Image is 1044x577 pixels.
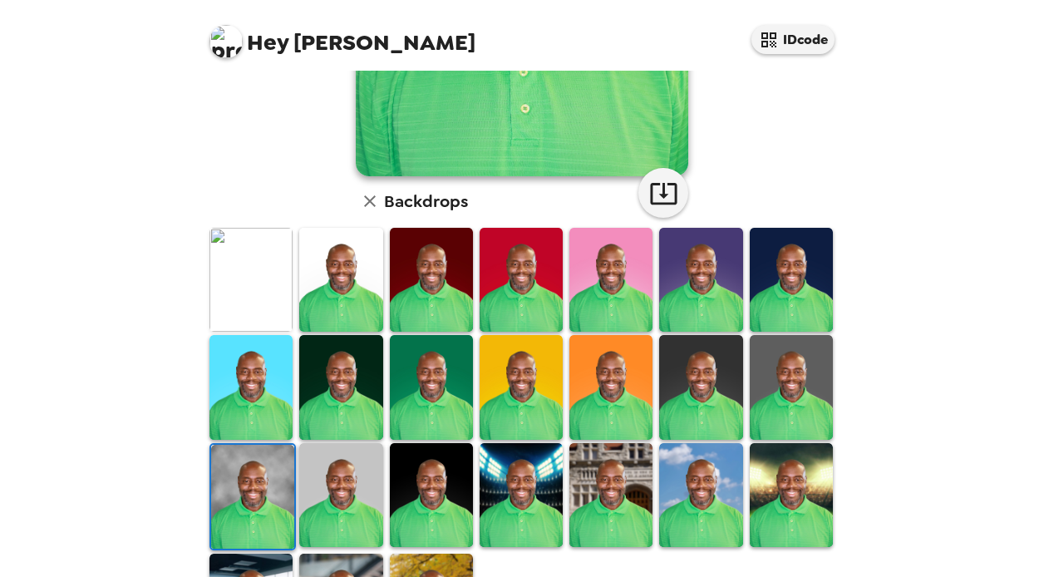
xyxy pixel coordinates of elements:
button: IDcode [751,25,835,54]
span: Hey [247,27,288,57]
img: Original [209,228,293,332]
img: profile pic [209,25,243,58]
h6: Backdrops [384,188,468,215]
span: [PERSON_NAME] [209,17,475,54]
